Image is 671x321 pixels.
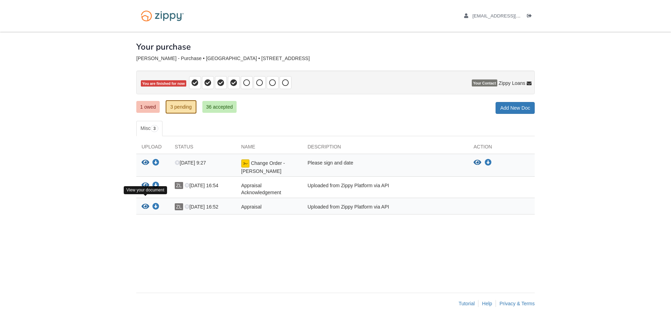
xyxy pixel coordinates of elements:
span: Appraisal Acknowledgement [241,183,281,195]
img: Logo [136,7,188,25]
a: edit profile [464,13,553,20]
span: [DATE] 9:27 [175,160,206,166]
span: You are finished for now [141,80,186,87]
button: View Appraisal Acknowledgement [142,182,149,189]
img: Document fully signed [241,159,250,168]
span: Your Contact [472,80,497,87]
a: 3 pending [166,100,196,114]
a: 36 accepted [202,101,237,113]
a: Privacy & Terms [499,301,535,306]
div: Name [236,143,302,154]
span: kreiner_n@yahoo.com [472,13,553,19]
div: Status [169,143,236,154]
span: Change Order - [PERSON_NAME] [241,160,285,174]
a: Download Change Order - Kreiner [152,160,159,166]
span: Zippy Loans [499,80,525,87]
a: Download Appraisal [152,204,159,210]
div: Upload [136,143,169,154]
h1: Your purchase [136,42,191,51]
span: [DATE] 16:54 [185,183,218,188]
div: Description [302,143,468,154]
a: Tutorial [459,301,475,306]
a: Download Appraisal Acknowledgement [152,183,159,189]
a: Add New Doc [496,102,535,114]
a: Log out [527,13,535,20]
span: 3 [151,125,159,132]
span: [DATE] 16:52 [185,204,218,210]
a: 1 owed [136,101,160,113]
button: View Change Order - Kreiner [474,159,481,166]
div: Action [468,143,535,154]
div: Please sign and date [302,159,468,175]
span: ZL [175,203,183,210]
div: Uploaded from Zippy Platform via API [302,203,468,212]
a: Misc [136,121,163,136]
span: Appraisal [241,204,261,210]
button: View Change Order - Kreiner [142,159,149,167]
button: View Appraisal [142,203,149,211]
a: Download Change Order - Kreiner [485,160,492,166]
div: Uploaded from Zippy Platform via API [302,182,468,196]
span: ZL [175,182,183,189]
a: Help [482,301,492,306]
div: [PERSON_NAME] - Purchase • [GEOGRAPHIC_DATA] • [STREET_ADDRESS] [136,56,535,61]
div: View your document [124,186,167,194]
